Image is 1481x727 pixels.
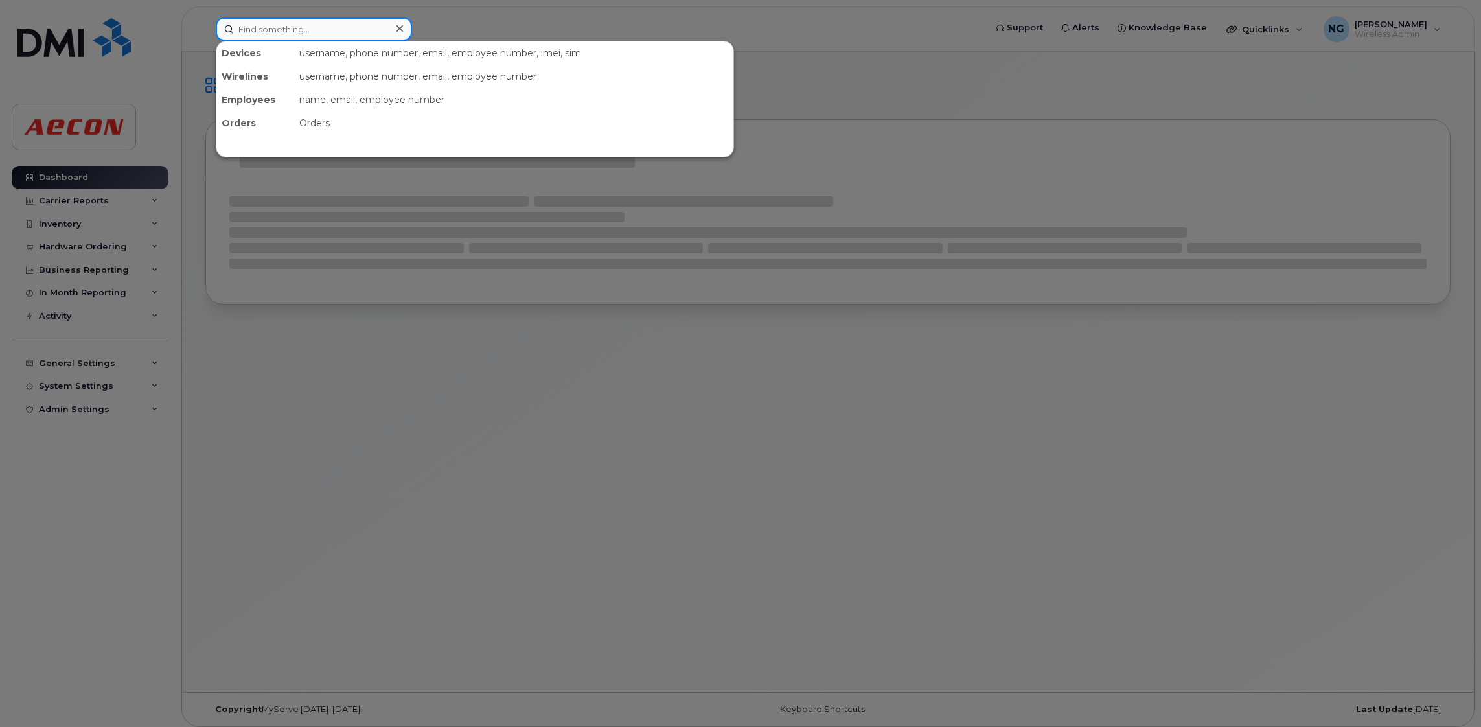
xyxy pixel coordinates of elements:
[294,88,733,111] div: name, email, employee number
[294,65,733,88] div: username, phone number, email, employee number
[216,41,294,65] div: Devices
[216,88,294,111] div: Employees
[294,111,733,135] div: Orders
[216,65,294,88] div: Wirelines
[294,41,733,65] div: username, phone number, email, employee number, imei, sim
[216,111,294,135] div: Orders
